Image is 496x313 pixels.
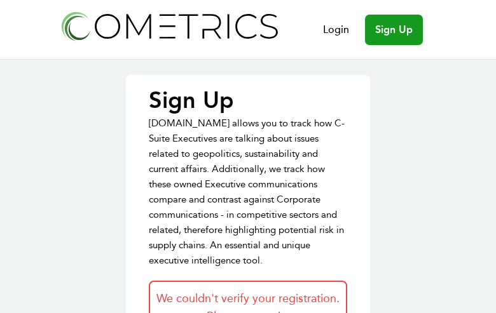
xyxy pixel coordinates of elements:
a: Login [323,22,349,37]
p: [DOMAIN_NAME] allows you to track how C-Suite Executives are talking about issues related to geop... [149,116,347,268]
a: Sign Up [365,15,423,45]
p: Sign Up [149,88,347,113]
img: Cometrics logo [58,8,280,44]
